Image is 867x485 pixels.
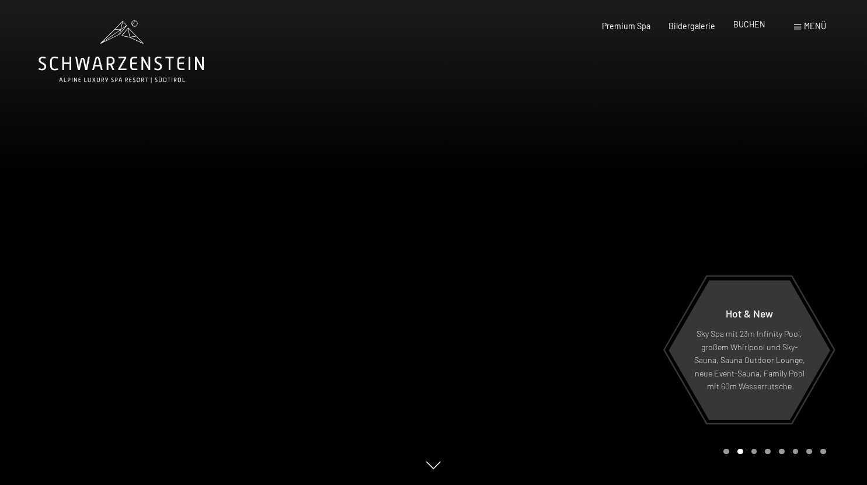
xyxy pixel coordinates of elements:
[820,449,826,455] div: Carousel Page 8
[737,449,743,455] div: Carousel Page 2 (Current Slide)
[694,327,805,393] p: Sky Spa mit 23m Infinity Pool, großem Whirlpool und Sky-Sauna, Sauna Outdoor Lounge, neue Event-S...
[806,449,812,455] div: Carousel Page 7
[726,307,773,320] span: Hot & New
[719,449,826,455] div: Carousel Pagination
[751,449,757,455] div: Carousel Page 3
[779,449,785,455] div: Carousel Page 5
[602,21,650,31] a: Premium Spa
[733,19,765,29] a: BUCHEN
[723,449,729,455] div: Carousel Page 1
[793,449,799,455] div: Carousel Page 6
[668,280,831,421] a: Hot & New Sky Spa mit 23m Infinity Pool, großem Whirlpool und Sky-Sauna, Sauna Outdoor Lounge, ne...
[804,21,826,31] span: Menü
[765,449,771,455] div: Carousel Page 4
[668,21,715,31] a: Bildergalerie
